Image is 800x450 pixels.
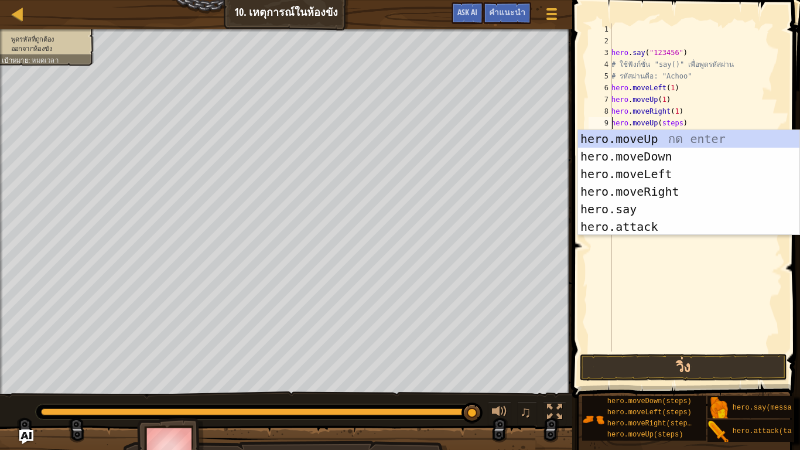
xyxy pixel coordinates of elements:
div: 1 [589,23,612,35]
li: พูดรหัสที่ถูกต้อง [2,35,87,44]
img: portrait.png [707,397,730,420]
div: 6 [589,82,612,94]
span: : [28,56,32,64]
button: แสดงเมนูเกมส์ [537,2,566,30]
div: 3 [589,47,612,59]
button: วิ่ง [580,354,787,381]
button: สลับเป็นเต็มจอ [543,401,566,425]
div: 8 [589,105,612,117]
span: hero.moveLeft(steps) [607,408,692,417]
div: 7 [589,94,612,105]
div: 9 [589,117,612,129]
button: ♫ [517,401,537,425]
span: hero.moveUp(steps) [607,431,683,439]
img: portrait.png [707,421,730,443]
li: ออกจากห้องขัง [2,44,87,53]
div: 4 [589,59,612,70]
span: หมดเวลา [32,56,59,64]
span: คำแนะนำ [489,6,525,18]
button: ปรับระดับเสียง [488,401,511,425]
img: portrait.png [582,408,604,431]
span: hero.moveDown(steps) [607,397,692,405]
button: Ask AI [19,430,33,444]
div: 5 [589,70,612,82]
div: 2 [589,35,612,47]
span: ♫ [519,403,531,421]
span: ออกจากห้องขัง [11,45,53,52]
span: เป้าหมาย [2,56,28,64]
div: 10 [589,129,612,141]
span: hero.moveRight(steps) [607,420,696,428]
button: Ask AI [452,2,483,24]
span: Ask AI [457,6,477,18]
span: พูดรหัสที่ถูกต้อง [11,35,54,43]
